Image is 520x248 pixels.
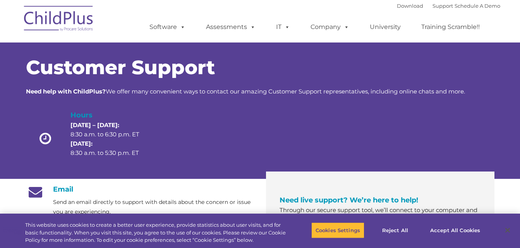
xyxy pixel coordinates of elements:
a: IT [268,19,298,35]
font: | [397,3,500,9]
a: Assessments [198,19,263,35]
strong: Need help with ChildPlus? [26,88,106,95]
a: University [362,19,408,35]
a: Training Scramble!! [414,19,487,35]
button: Cookies Settings [311,222,364,238]
h4: Hours [70,110,153,121]
button: Close [499,222,516,239]
button: Accept All Cookies [426,222,484,238]
span: Customer Support [26,56,215,79]
div: This website uses cookies to create a better user experience, provide statistics about user visit... [25,221,286,244]
p: Send an email directly to support with details about the concern or issue you are experiencing. [53,197,254,217]
p: 8:30 a.m. to 6:30 p.m. ET 8:30 a.m. to 5:30 p.m. ET [70,121,153,158]
img: ChildPlus by Procare Solutions [20,0,98,39]
h4: Email [26,185,254,194]
strong: [DATE] – [DATE]: [70,121,119,129]
a: Company [303,19,357,35]
a: Download [397,3,423,9]
button: Reject All [371,222,419,238]
span: Need live support? We’re here to help! [280,196,418,204]
a: Software [142,19,193,35]
strong: [DATE]: [70,140,93,147]
a: Support [432,3,453,9]
a: Schedule A Demo [455,3,500,9]
span: We offer many convenient ways to contact our amazing Customer Support representatives, including ... [26,88,465,95]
